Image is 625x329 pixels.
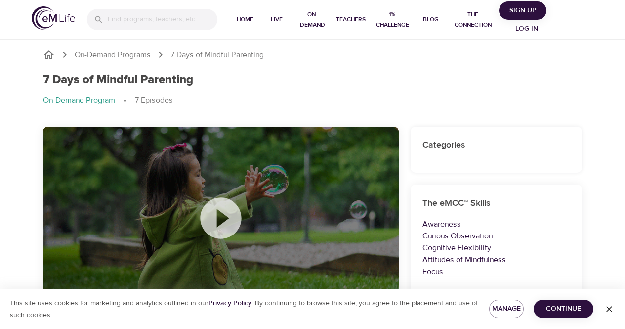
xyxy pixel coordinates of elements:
[542,303,585,315] span: Continue
[422,196,571,211] h6: The eMCC™ Skills
[534,300,593,318] button: Continue
[265,14,289,25] span: Live
[170,49,264,61] p: 7 Days of Mindful Parenting
[374,9,411,30] span: 1% Challenge
[422,218,571,230] p: Awareness
[233,14,257,25] span: Home
[419,14,443,25] span: Blog
[208,299,251,308] a: Privacy Policy
[422,139,571,153] h6: Categories
[422,266,571,278] p: Focus
[422,242,571,254] p: Cognitive Flexibility
[75,49,151,61] a: On-Demand Programs
[336,14,366,25] span: Teachers
[503,20,550,38] button: Log in
[43,95,115,106] p: On-Demand Program
[135,95,173,106] p: 7 Episodes
[489,300,524,318] button: Manage
[451,9,495,30] span: The Connection
[43,73,193,87] h1: 7 Days of Mindful Parenting
[296,9,328,30] span: On-Demand
[422,254,571,266] p: Attitudes of Mindfulness
[507,23,546,35] span: Log in
[43,95,583,107] nav: breadcrumb
[43,49,583,61] nav: breadcrumb
[108,9,217,30] input: Find programs, teachers, etc...
[503,4,542,17] span: Sign Up
[497,303,516,315] span: Manage
[499,1,546,20] button: Sign Up
[422,230,571,242] p: Curious Observation
[32,6,75,30] img: logo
